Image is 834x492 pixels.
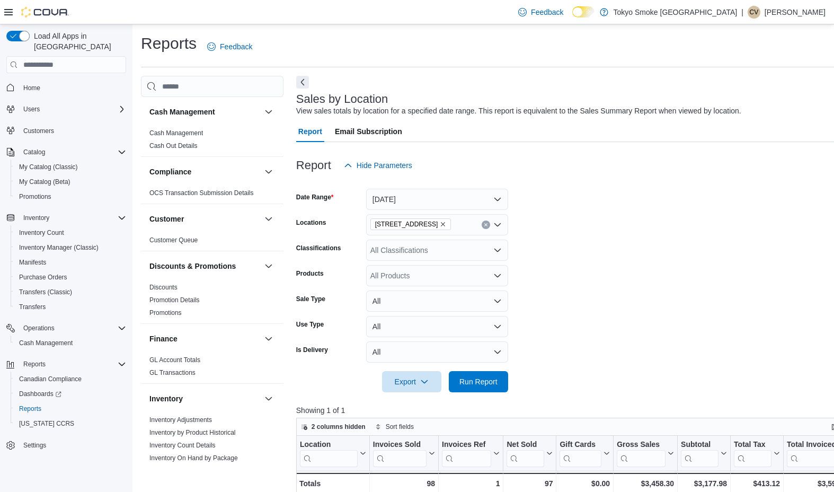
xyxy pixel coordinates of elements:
[507,440,544,450] div: Net Sold
[19,419,74,428] span: [US_STATE] CCRS
[371,420,418,433] button: Sort fields
[19,146,49,159] button: Catalog
[149,296,200,304] span: Promotion Details
[373,477,435,490] div: 98
[19,146,126,159] span: Catalog
[15,161,82,173] a: My Catalog (Classic)
[614,6,738,19] p: Tokyo Smoke [GEOGRAPHIC_DATA]
[373,440,435,467] button: Invoices Sold
[19,405,41,413] span: Reports
[19,375,82,383] span: Canadian Compliance
[734,477,780,490] div: $413.12
[442,440,491,467] div: Invoices Ref
[297,420,370,433] button: 2 columns hidden
[15,271,126,284] span: Purchase Orders
[300,440,358,450] div: Location
[203,36,256,57] a: Feedback
[19,322,126,335] span: Operations
[149,261,236,271] h3: Discounts & Promotions
[11,225,130,240] button: Inventory Count
[23,214,49,222] span: Inventory
[748,6,760,19] div: Chris Valenzuela
[19,212,126,224] span: Inventory
[15,301,50,313] a: Transfers
[442,477,500,490] div: 1
[149,107,215,117] h3: Cash Management
[262,213,275,225] button: Customer
[300,440,366,467] button: Location
[19,125,58,137] a: Customers
[149,454,238,462] a: Inventory On Hand by Package
[141,33,197,54] h1: Reports
[366,189,508,210] button: [DATE]
[2,357,130,372] button: Reports
[560,477,610,490] div: $0.00
[493,221,502,229] button: Open list of options
[15,337,126,349] span: Cash Management
[11,270,130,285] button: Purchase Orders
[734,440,771,467] div: Total Tax
[15,226,68,239] a: Inventory Count
[2,123,130,138] button: Customers
[572,6,595,17] input: Dark Mode
[149,214,184,224] h3: Customer
[681,440,718,467] div: Subtotal
[19,82,45,94] a: Home
[11,285,130,300] button: Transfers (Classic)
[19,339,73,347] span: Cash Management
[11,240,130,255] button: Inventory Manager (Classic)
[15,161,126,173] span: My Catalog (Classic)
[15,388,126,400] span: Dashboards
[141,281,283,323] div: Discounts & Promotions
[734,440,780,467] button: Total Tax
[296,76,309,89] button: Next
[19,103,44,116] button: Users
[30,31,126,52] span: Load All Apps in [GEOGRAPHIC_DATA]
[681,440,718,450] div: Subtotal
[357,160,412,171] span: Hide Parameters
[141,234,283,251] div: Customer
[149,107,260,117] button: Cash Management
[617,440,666,467] div: Gross Sales
[11,189,130,204] button: Promotions
[507,440,544,467] div: Net Sold
[11,336,130,350] button: Cash Management
[23,441,46,450] span: Settings
[296,320,324,329] label: Use Type
[482,221,490,229] button: Clear input
[11,255,130,270] button: Manifests
[220,41,252,52] span: Feedback
[19,258,46,267] span: Manifests
[19,390,61,398] span: Dashboards
[19,303,46,311] span: Transfers
[440,221,446,227] button: Remove 979 Bloor St W from selection in this group
[459,376,498,387] span: Run Report
[149,393,260,404] button: Inventory
[617,440,674,467] button: Gross Sales
[149,442,216,449] a: Inventory Count Details
[750,6,759,19] span: CV
[765,6,826,19] p: [PERSON_NAME]
[2,80,130,95] button: Home
[15,286,126,298] span: Transfers (Classic)
[149,429,236,436] a: Inventory by Product Historical
[149,333,178,344] h3: Finance
[11,174,130,189] button: My Catalog (Beta)
[19,358,126,371] span: Reports
[19,163,78,171] span: My Catalog (Classic)
[370,218,451,230] span: 979 Bloor St W
[296,93,388,106] h3: Sales by Location
[15,417,126,430] span: Washington CCRS
[11,160,130,174] button: My Catalog (Classic)
[507,477,553,490] div: 97
[262,332,275,345] button: Finance
[11,416,130,431] button: [US_STATE] CCRS
[149,309,182,317] span: Promotions
[2,145,130,160] button: Catalog
[149,356,200,364] span: GL Account Totals
[19,103,126,116] span: Users
[149,189,254,197] span: OCS Transaction Submission Details
[149,428,236,437] span: Inventory by Product Historical
[11,386,130,401] a: Dashboards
